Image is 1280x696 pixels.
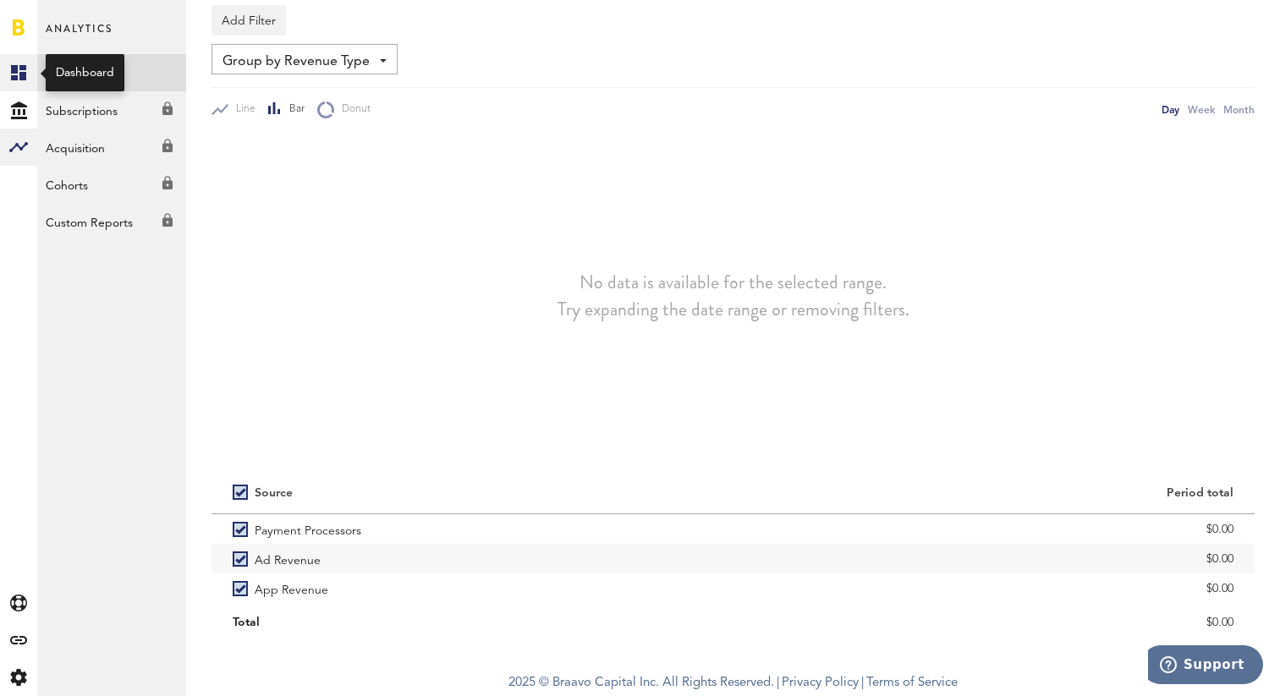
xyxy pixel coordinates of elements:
[255,573,328,603] span: App Revenue
[37,91,186,129] a: Subscriptions
[755,517,1234,542] div: $0.00
[1223,101,1255,118] div: Month
[37,166,186,203] a: Cohorts
[755,546,1234,572] div: $0.00
[558,269,909,323] h3: No data is available for the selected range. Try expanding the date range or removing filters.
[37,129,186,166] a: Acquisition
[755,610,1234,635] div: $0.00
[1162,101,1179,118] div: Day
[228,102,255,117] span: Line
[37,54,186,91] a: Monetization
[334,102,371,117] span: Donut
[755,576,1234,601] div: $0.00
[255,486,293,501] div: Source
[56,64,114,81] div: Dashboard
[1148,645,1263,688] iframe: Opens a widget where you can find more information
[233,610,712,635] div: Total
[782,677,859,689] a: Privacy Policy
[255,514,361,544] span: Payment Processors
[508,671,774,696] span: 2025 © Braavo Capital Inc. All Rights Reserved.
[212,5,286,36] button: Add Filter
[46,19,113,54] span: Analytics
[755,486,1234,501] div: Period total
[282,102,305,117] span: Bar
[222,47,370,76] span: Group by Revenue Type
[866,677,958,689] a: Terms of Service
[1188,101,1215,118] div: Week
[37,203,186,240] a: Custom Reports
[255,544,321,573] span: Ad Revenue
